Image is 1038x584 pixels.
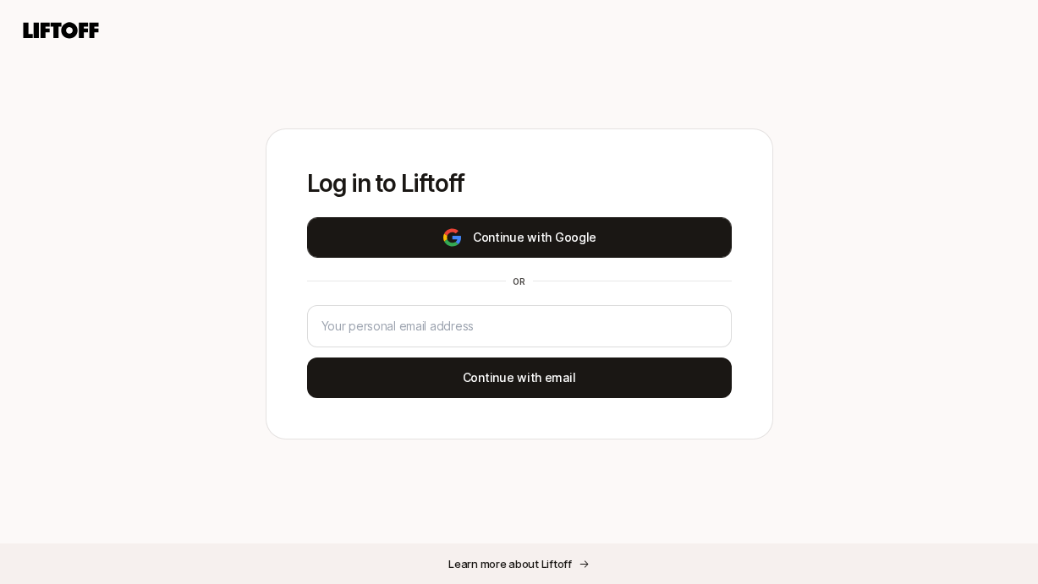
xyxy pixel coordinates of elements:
p: Log in to Liftoff [307,170,732,197]
button: Continue with email [307,357,732,398]
button: Learn more about Liftoff [435,549,603,579]
button: Continue with Google [307,217,732,258]
input: Your personal email address [321,316,717,336]
img: google-logo [442,227,463,248]
div: or [506,275,533,288]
